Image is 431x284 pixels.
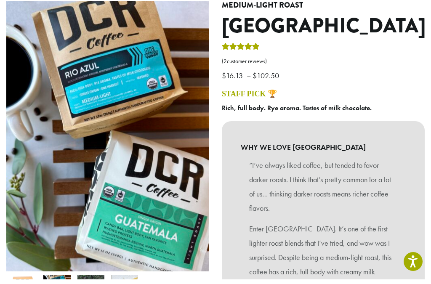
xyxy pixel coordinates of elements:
h4: Medium-Light Roast [222,5,425,15]
div: Rated 5.00 out of 5 [222,46,260,59]
bdi: 16.13 [222,75,245,85]
b: WHY WE LOVE [GEOGRAPHIC_DATA] [241,145,406,159]
a: (2customer reviews) [222,62,425,70]
b: Rich, full body. Rye aroma. Tastes of milk chocolate. [222,108,372,117]
h1: [GEOGRAPHIC_DATA] [222,19,425,43]
a: STAFF PICK 🏆 [222,94,277,103]
p: “I’ve always liked coffee, but tended to favor darker roasts. I think that’s pretty common for a ... [249,163,397,220]
span: – [247,75,251,85]
span: $ [253,75,257,85]
span: 2 [223,62,227,69]
bdi: 102.50 [253,75,281,85]
span: $ [222,75,226,85]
